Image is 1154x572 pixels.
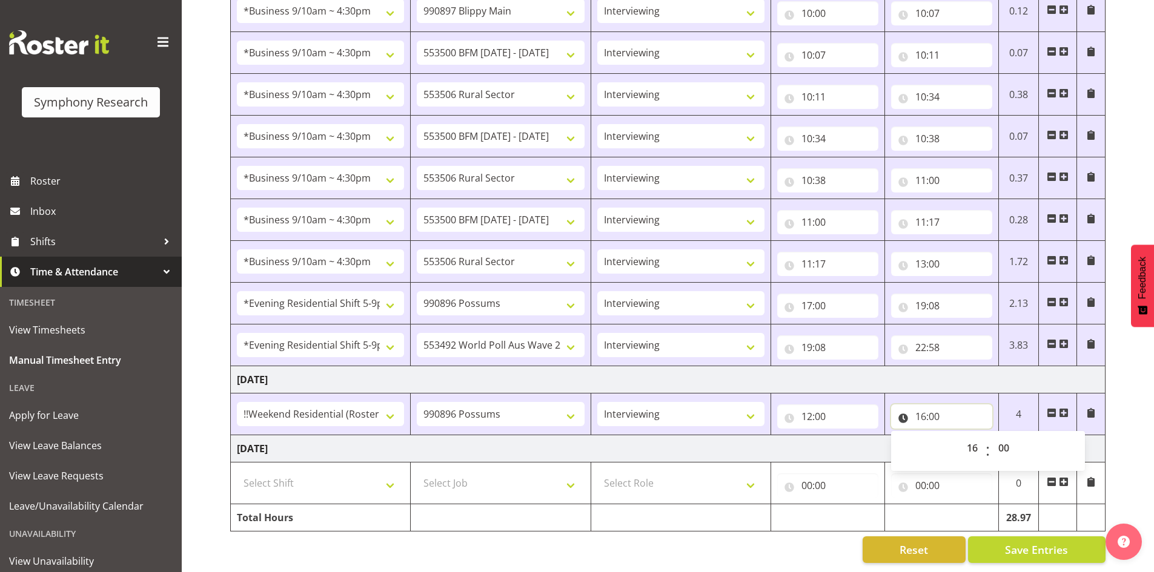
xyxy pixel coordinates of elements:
[998,74,1039,116] td: 0.38
[891,43,992,67] input: Click to select...
[777,252,878,276] input: Click to select...
[9,351,173,369] span: Manual Timesheet Entry
[30,202,176,220] span: Inbox
[891,168,992,192] input: Click to select...
[968,536,1106,563] button: Save Entries
[777,1,878,25] input: Click to select...
[3,521,179,546] div: Unavailability
[3,491,179,521] a: Leave/Unavailability Calendar
[998,283,1039,324] td: 2.13
[891,210,992,234] input: Click to select...
[1131,245,1154,327] button: Feedback - Show survey
[891,294,992,318] input: Click to select...
[891,252,992,276] input: Click to select...
[777,127,878,151] input: Click to select...
[891,404,992,429] input: Click to select...
[231,504,411,531] td: Total Hours
[891,127,992,151] input: Click to select...
[30,232,158,251] span: Shifts
[9,406,173,424] span: Apply for Leave
[891,1,992,25] input: Click to select...
[777,168,878,192] input: Click to select...
[777,210,878,234] input: Click to select...
[998,324,1039,366] td: 3.83
[3,290,179,315] div: Timesheet
[1118,536,1130,548] img: help-xxl-2.png
[3,430,179,461] a: View Leave Balances
[777,473,878,498] input: Click to select...
[777,335,878,360] input: Click to select...
[9,497,173,515] span: Leave/Unavailability Calendar
[891,335,992,360] input: Click to select...
[998,504,1039,531] td: 28.97
[863,536,966,563] button: Reset
[891,85,992,109] input: Click to select...
[998,32,1039,74] td: 0.07
[998,393,1039,435] td: 4
[3,375,179,400] div: Leave
[9,321,173,339] span: View Timesheets
[231,435,1106,462] td: [DATE]
[777,294,878,318] input: Click to select...
[9,552,173,570] span: View Unavailability
[998,241,1039,283] td: 1.72
[3,400,179,430] a: Apply for Leave
[30,263,158,281] span: Time & Attendance
[986,436,990,466] span: :
[998,199,1039,241] td: 0.28
[777,85,878,109] input: Click to select...
[1005,542,1068,557] span: Save Entries
[998,157,1039,199] td: 0.37
[3,315,179,345] a: View Timesheets
[3,345,179,375] a: Manual Timesheet Entry
[998,116,1039,157] td: 0.07
[9,436,173,455] span: View Leave Balances
[777,43,878,67] input: Click to select...
[1137,257,1148,299] span: Feedback
[9,467,173,485] span: View Leave Requests
[900,542,928,557] span: Reset
[30,172,176,190] span: Roster
[3,461,179,491] a: View Leave Requests
[231,366,1106,393] td: [DATE]
[9,30,109,54] img: Rosterit website logo
[777,404,878,429] input: Click to select...
[998,462,1039,504] td: 0
[891,473,992,498] input: Click to select...
[34,93,148,111] div: Symphony Research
